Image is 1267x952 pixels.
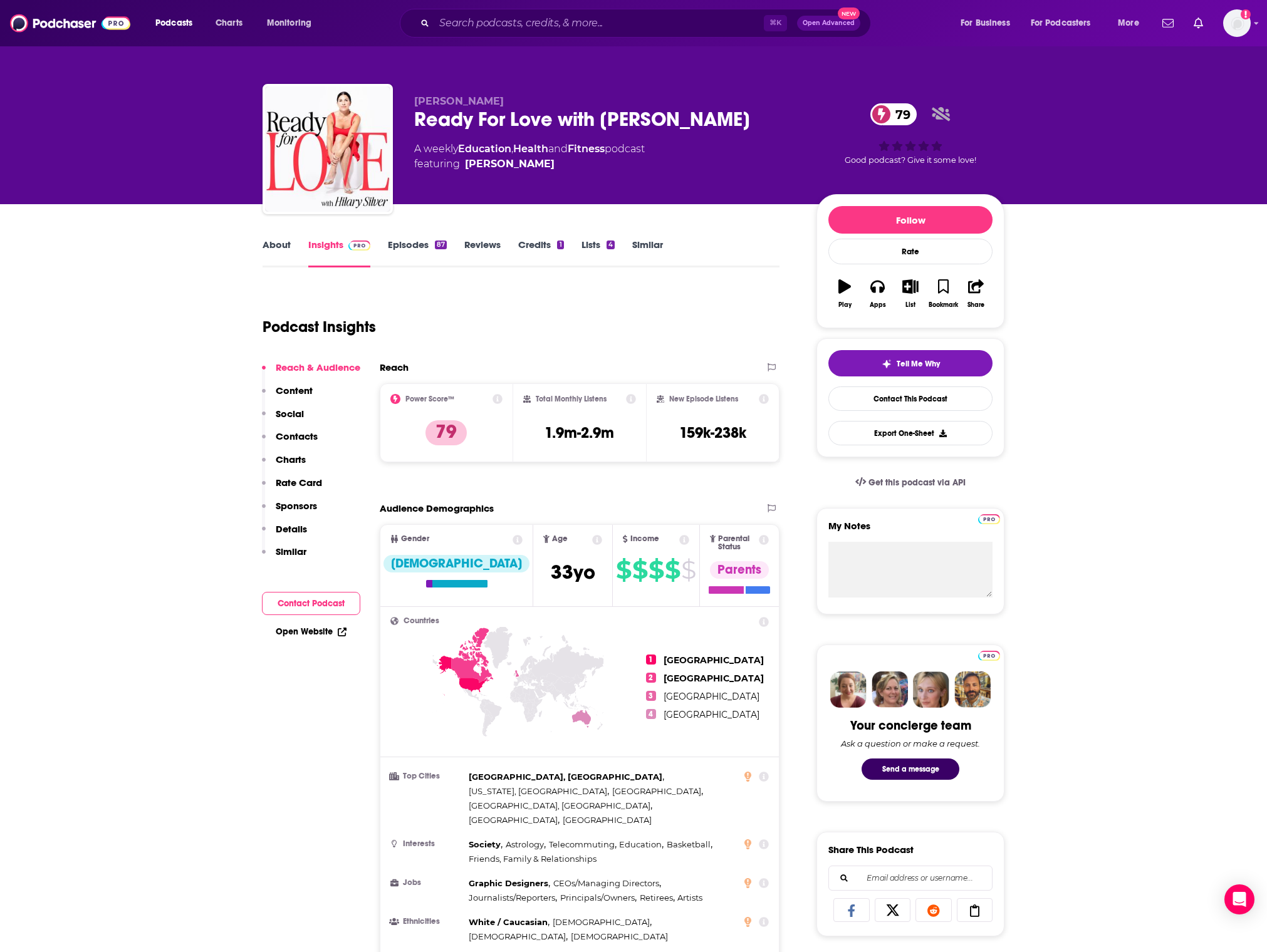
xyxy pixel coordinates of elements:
[1023,13,1109,33] button: open menu
[276,453,306,465] p: Charts
[828,866,993,891] div: Search followers
[967,301,984,309] div: Share
[380,502,494,514] h2: Audience Demographics
[833,898,870,922] a: Share on Facebook
[262,477,322,500] button: Rate Card
[612,786,701,796] span: [GEOGRAPHIC_DATA]
[797,16,860,31] button: Open AdvancedNew
[764,15,787,31] span: ⌘ K
[553,878,659,888] span: CEOs/Managing Directors
[954,671,991,708] img: Jon Profile
[390,840,464,848] h3: Interests
[872,671,908,708] img: Barbara Profile
[845,467,976,498] a: Get this podcast via API
[828,239,993,264] div: Rate
[469,770,664,784] span: ,
[506,837,546,852] span: ,
[616,560,631,580] span: $
[469,813,560,827] span: ,
[262,500,317,523] button: Sponsors
[665,560,680,580] span: $
[862,758,959,780] button: Send a message
[414,95,504,107] span: [PERSON_NAME]
[553,915,652,929] span: ,
[518,239,563,267] a: Credits1
[147,13,209,33] button: open menu
[469,876,550,891] span: ,
[828,350,993,376] button: tell me why sparkleTell Me Why
[978,649,1000,661] a: Pro website
[10,11,130,35] img: Podchaser - Follow, Share and Rate Podcasts
[412,9,883,38] div: Search podcasts, credits, & more...
[276,626,347,637] a: Open Website
[155,14,192,32] span: Podcasts
[667,839,711,849] span: Basketball
[388,239,447,267] a: Episodes87
[868,477,966,488] span: Get this podcast via API
[667,837,712,852] span: ,
[469,784,609,799] span: ,
[551,560,595,584] span: 33 yo
[557,241,563,249] div: 1
[380,361,409,373] h2: Reach
[894,271,927,316] button: List
[469,892,555,903] span: Journalists/Reporters
[401,535,429,543] span: Gender
[850,718,971,733] div: Your concierge team
[469,931,566,941] span: [DEMOGRAPHIC_DATA]
[262,592,360,615] button: Contact Podcast
[571,931,668,941] span: [DEMOGRAPHIC_DATA]
[1241,9,1251,19] svg: Add a profile image
[883,103,917,125] span: 79
[469,800,650,810] span: [GEOGRAPHIC_DATA], [GEOGRAPHIC_DATA]
[679,423,746,442] h3: 159k-238k
[548,143,568,155] span: and
[669,395,738,403] h2: New Episode Listens
[568,143,605,155] a: Fitness
[861,271,894,316] button: Apps
[913,671,949,708] img: Jules Profile
[469,891,557,905] span: ,
[263,239,291,267] a: About
[830,671,867,708] img: Sydney Profile
[458,143,511,155] a: Education
[469,837,503,852] span: ,
[952,13,1026,33] button: open menu
[640,891,675,905] span: ,
[263,318,376,336] h1: Podcast Insights
[839,866,982,890] input: Email address or username...
[978,514,1000,524] img: Podchaser Pro
[870,103,917,125] a: 79
[929,301,958,309] div: Bookmark
[612,784,703,799] span: ,
[828,844,914,856] h3: Share This Podcast
[1189,13,1208,34] a: Show notifications dropdown
[875,898,911,922] a: Share on X/Twitter
[560,891,637,905] span: ,
[619,839,662,849] span: Education
[1224,884,1254,914] div: Open Intercom Messenger
[915,898,952,922] a: Share on Reddit
[664,654,764,666] span: [GEOGRAPHIC_DATA]
[549,837,617,852] span: ,
[619,837,664,852] span: ,
[552,535,568,543] span: Age
[649,560,664,580] span: $
[469,786,607,796] span: [US_STATE], [GEOGRAPHIC_DATA]
[960,271,993,316] button: Share
[646,691,656,701] span: 3
[677,892,702,903] span: Artists
[469,799,652,813] span: ,
[553,876,661,891] span: ,
[882,359,892,369] img: tell me why sparkle
[383,555,529,572] div: [DEMOGRAPHIC_DATA]
[262,546,306,569] button: Similar
[276,546,306,557] p: Similar
[563,815,652,825] span: [GEOGRAPHIC_DATA]
[435,241,447,249] div: 87
[607,241,615,249] div: 4
[262,523,307,546] button: Details
[276,385,313,396] p: Content
[404,617,439,625] span: Countries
